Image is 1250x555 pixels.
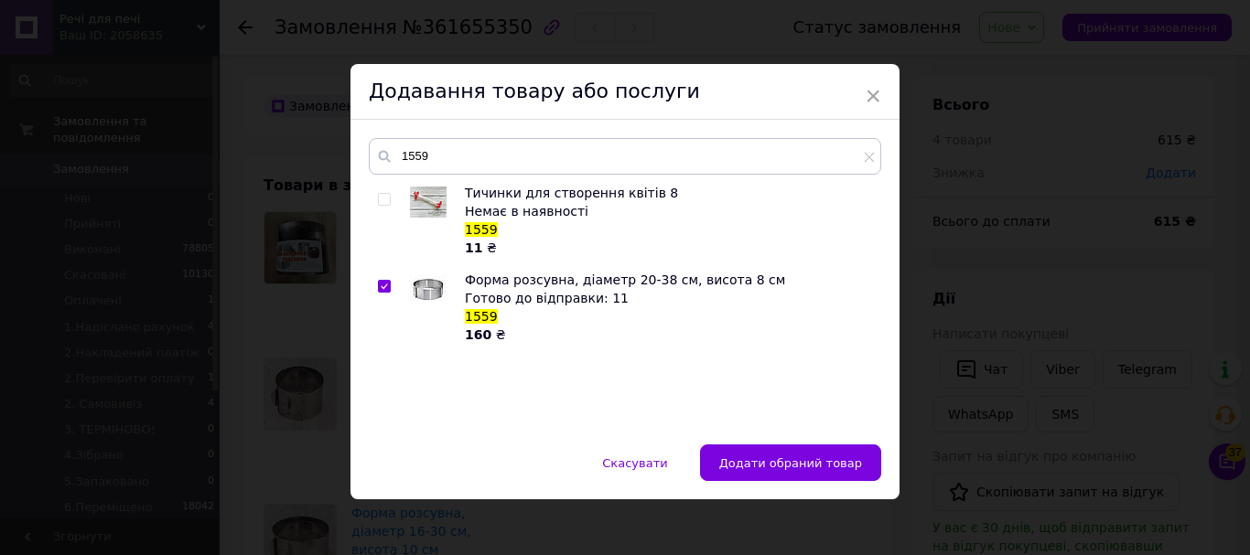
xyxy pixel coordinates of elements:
b: 160 [465,327,491,342]
img: Форма розсувна, діаметр 20-38 см, висота 8 см [410,274,447,304]
div: Немає в наявності [465,202,871,220]
span: 1559 [465,309,498,324]
div: Готово до відправки: 11 [465,289,871,307]
b: 11 [465,240,482,255]
span: Додати обраний товар [719,456,862,470]
button: Скасувати [583,444,686,481]
span: Форма розсувна, діаметр 20-38 см, висота 8 см [465,272,785,287]
img: Тичинки для створення квітів 8 [410,187,447,218]
input: Пошук за товарами та послугами [369,138,881,175]
span: Тичинки для створення квітів 8 [465,186,678,200]
span: 1559 [465,222,498,237]
button: Додати обраний товар [700,444,881,481]
span: × [865,80,881,112]
div: ₴ [465,326,871,344]
span: Скасувати [602,456,667,470]
div: Додавання товару або послуги [350,64,900,120]
div: ₴ [465,239,871,257]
